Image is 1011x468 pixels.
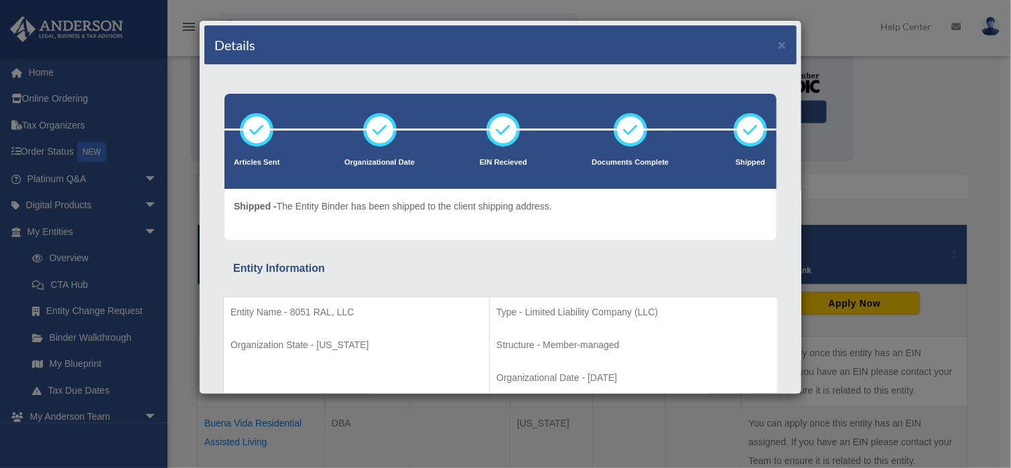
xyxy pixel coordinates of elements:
[214,35,255,54] h4: Details
[592,156,669,169] p: Documents Complete
[496,370,770,386] p: Organizational Date - [DATE]
[496,304,770,321] p: Type - Limited Liability Company (LLC)
[734,156,767,169] p: Shipped
[496,337,770,354] p: Structure - Member-managed
[230,337,482,354] p: Organization State - [US_STATE]
[233,259,768,278] div: Entity Information
[234,156,279,169] p: Articles Sent
[344,156,415,169] p: Organizational Date
[234,201,277,212] span: Shipped -
[230,304,482,321] p: Entity Name - 8051 RAL, LLC
[778,37,787,52] button: ×
[234,198,552,215] p: The Entity Binder has been shipped to the client shipping address.
[480,156,527,169] p: EIN Recieved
